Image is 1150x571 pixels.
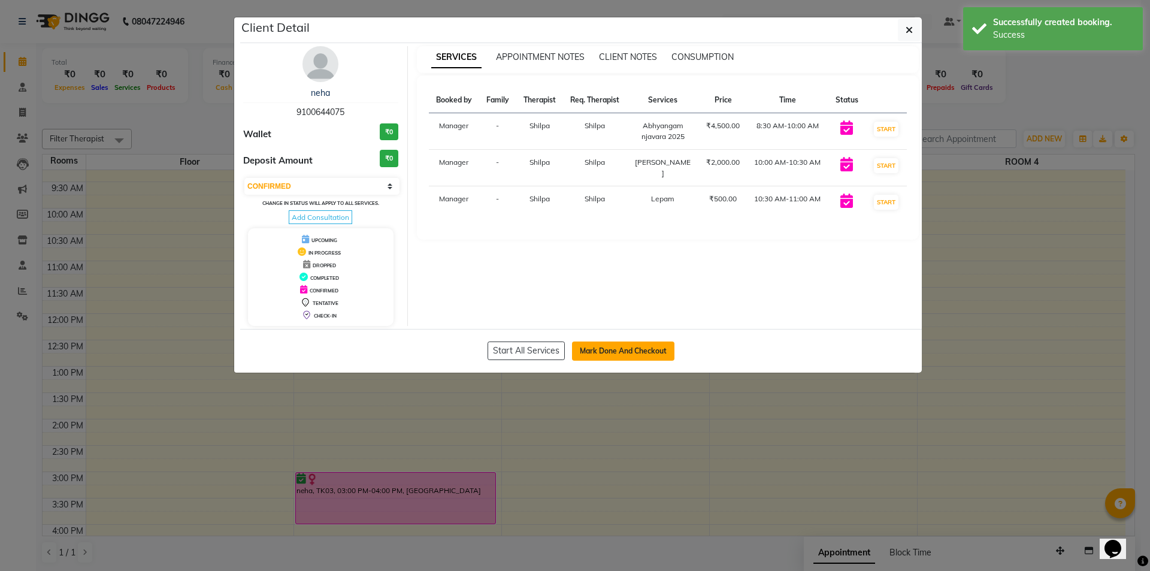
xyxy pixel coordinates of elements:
button: Mark Done And Checkout [572,342,674,361]
td: Manager [429,186,479,219]
td: - [479,186,516,219]
th: Status [828,87,865,113]
button: START [874,195,898,210]
h3: ₹0 [380,123,398,141]
span: IN PROGRESS [308,250,341,256]
img: avatar [302,46,338,82]
span: CHECK-IN [314,313,337,319]
button: Start All Services [488,342,565,360]
th: Therapist [516,87,563,113]
span: Add Consultation [289,210,352,224]
div: Success [993,29,1134,41]
a: neha [311,87,330,98]
div: [PERSON_NAME] [634,157,692,179]
td: - [479,113,516,150]
span: Shilpa [529,158,550,167]
span: Shilpa [585,121,605,130]
span: Wallet [243,128,271,141]
span: Deposit Amount [243,154,313,168]
iframe: chat widget [1100,523,1138,559]
span: Shilpa [585,158,605,167]
small: Change in status will apply to all services. [262,200,379,206]
div: ₹500.00 [706,194,740,204]
th: Time [747,87,828,113]
div: ₹2,000.00 [706,157,740,168]
th: Price [699,87,747,113]
span: Shilpa [529,121,550,130]
span: CONSUMPTION [671,52,734,62]
span: 9100644075 [296,107,344,117]
div: Successfully created booking. [993,16,1134,29]
td: 8:30 AM-10:00 AM [747,113,828,150]
td: Manager [429,150,479,186]
span: CONFIRMED [310,288,338,294]
h5: Client Detail [241,19,310,37]
td: 10:00 AM-10:30 AM [747,150,828,186]
div: ₹4,500.00 [706,120,740,131]
span: CLIENT NOTES [599,52,657,62]
td: 10:30 AM-11:00 AM [747,186,828,219]
span: SERVICES [431,47,482,68]
span: APPOINTMENT NOTES [496,52,585,62]
td: - [479,150,516,186]
th: Req. Therapist [563,87,627,113]
span: DROPPED [313,262,336,268]
span: Shilpa [585,194,605,203]
th: Family [479,87,516,113]
span: Shilpa [529,194,550,203]
h3: ₹0 [380,150,398,167]
span: TENTATIVE [313,300,338,306]
span: COMPLETED [310,275,339,281]
th: Services [627,87,699,113]
button: START [874,122,898,137]
th: Booked by [429,87,479,113]
button: START [874,158,898,173]
span: UPCOMING [311,237,337,243]
div: Abhyangam njavara 2025 [634,120,692,142]
div: Lepam [634,194,692,204]
td: Manager [429,113,479,150]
